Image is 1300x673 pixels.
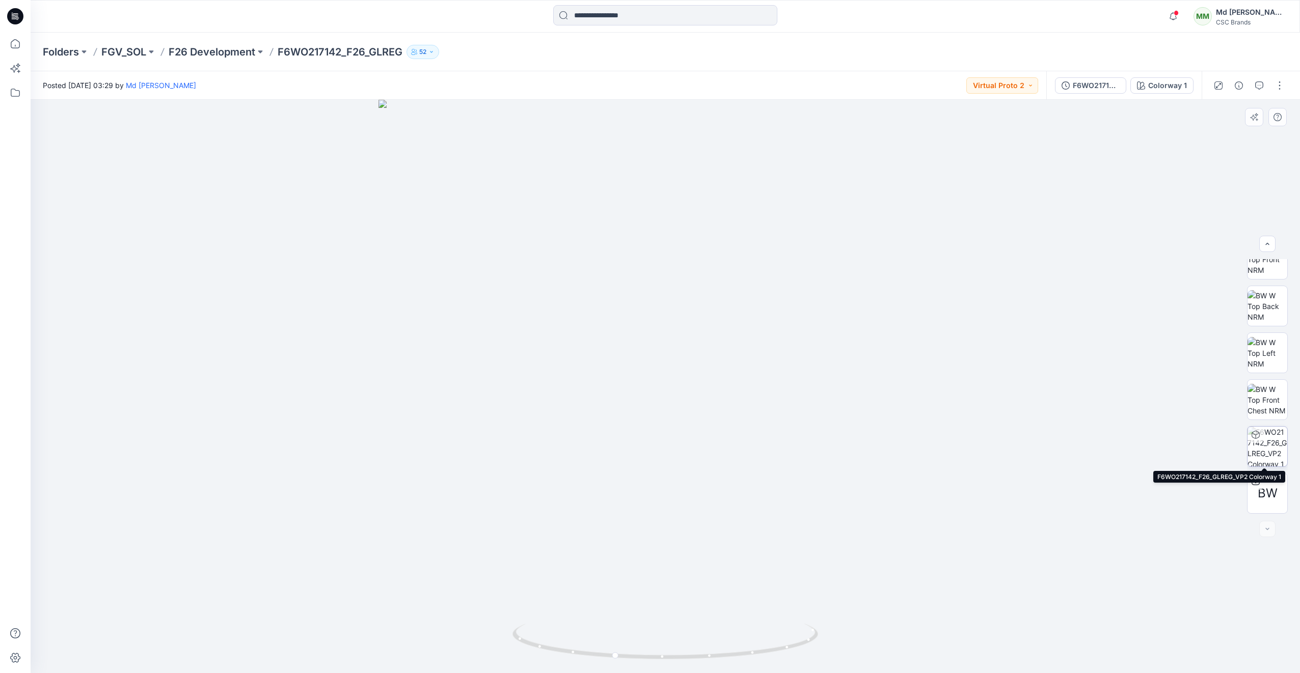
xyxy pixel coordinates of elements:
[1248,384,1287,416] img: BW W Top Front Chest NRM
[1248,427,1287,466] img: F6WO217142_F26_GLREG_VP2 Colorway 1
[126,81,196,90] a: Md [PERSON_NAME]
[407,45,439,59] button: 52
[1194,7,1212,25] div: MM
[419,46,426,58] p: 52
[1055,77,1126,94] button: F6WO217142_F26_GLREG_VP2
[1148,80,1187,91] div: Colorway 1
[278,45,402,59] p: F6WO217142_F26_GLREG
[1248,243,1287,275] img: BW W Top Front NRM
[1248,337,1287,369] img: BW W Top Left NRM
[1216,6,1287,18] div: Md [PERSON_NAME]
[1258,484,1278,502] span: BW
[1073,80,1120,91] div: F6WO217142_F26_GLREG_VP2
[1216,18,1287,26] div: CSC Brands
[1231,77,1247,94] button: Details
[43,80,196,91] span: Posted [DATE] 03:29 by
[43,45,79,59] a: Folders
[1248,290,1287,322] img: BW W Top Back NRM
[1130,77,1194,94] button: Colorway 1
[101,45,146,59] a: FGV_SOL
[169,45,255,59] a: F26 Development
